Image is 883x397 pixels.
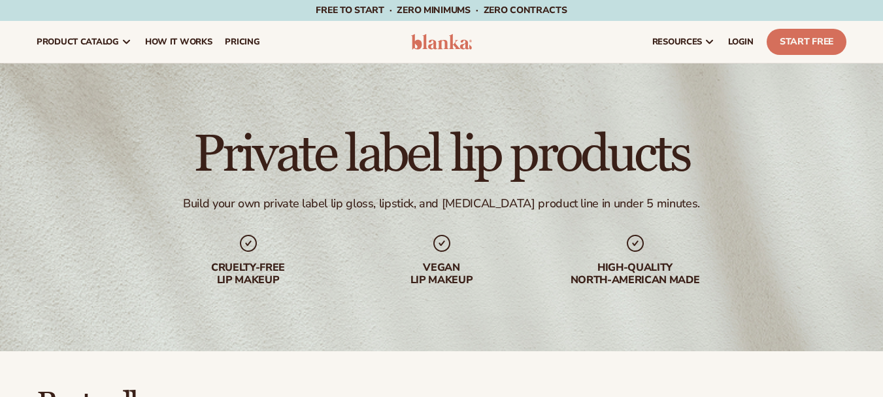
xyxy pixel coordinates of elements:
a: LOGIN [722,21,760,63]
span: pricing [225,37,259,47]
div: Build your own private label lip gloss, lipstick, and [MEDICAL_DATA] product line in under 5 minu... [183,196,700,211]
span: product catalog [37,37,119,47]
div: Cruelty-free lip makeup [165,262,332,286]
span: LOGIN [728,37,754,47]
h1: Private label lip products [193,128,690,181]
a: How It Works [139,21,219,63]
a: product catalog [30,21,139,63]
span: resources [652,37,702,47]
a: resources [646,21,722,63]
a: pricing [218,21,266,63]
img: logo [411,34,473,50]
span: Free to start · ZERO minimums · ZERO contracts [316,4,567,16]
div: High-quality North-american made [552,262,719,286]
a: Start Free [767,29,846,55]
span: How It Works [145,37,212,47]
div: Vegan lip makeup [358,262,525,286]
